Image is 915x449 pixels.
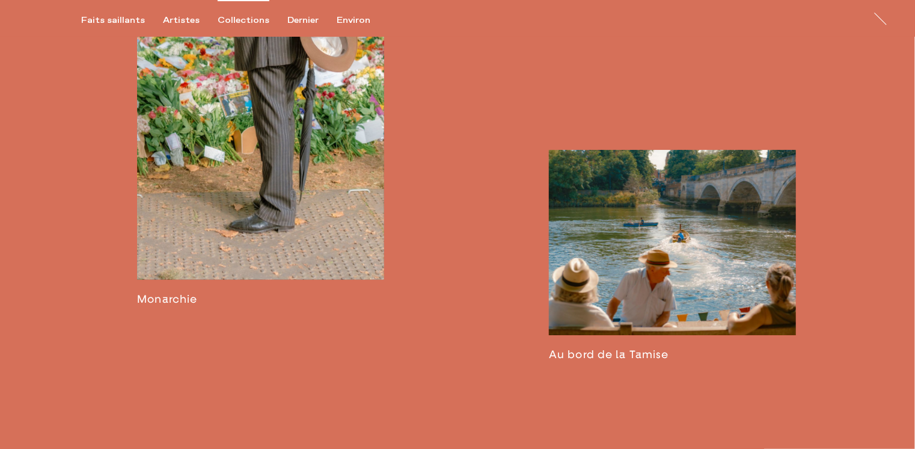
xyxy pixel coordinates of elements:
div: Collections [218,15,269,26]
div: Artistes [163,15,200,26]
div: Environ [337,15,370,26]
button: Artistes [163,15,218,26]
button: Collections [218,15,287,26]
div: Dernier [287,15,319,26]
div: Faits saillants [81,15,145,26]
button: Faits saillants [81,15,163,26]
button: Environ [337,15,388,26]
button: Dernier [287,15,337,26]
